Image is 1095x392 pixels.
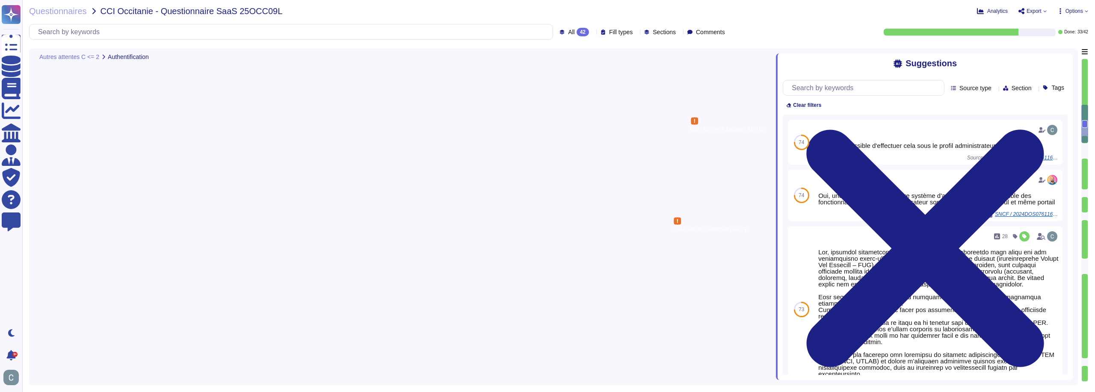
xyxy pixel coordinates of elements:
[12,352,18,357] div: 9+
[987,9,1008,14] span: Analytics
[1077,30,1088,34] span: 33 / 42
[108,54,149,60] span: Authentification
[39,54,99,60] span: Autres attentes C <= 2
[577,28,589,36] div: 42
[1065,9,1083,14] span: Options
[2,368,25,387] button: user
[1047,231,1057,242] img: user
[609,29,633,35] span: Fill types
[799,307,804,312] span: 73
[1047,125,1057,135] img: user
[977,8,1008,15] button: Analytics
[3,370,19,385] img: user
[101,7,283,15] span: CCI Occitanie - Questionnaire SaaS 25OCC09L
[1047,175,1057,185] img: user
[799,193,804,198] span: 74
[34,24,553,39] input: Search by keywords
[1027,9,1042,14] span: Export
[696,29,725,35] span: Comments
[653,29,676,35] span: Sections
[799,140,804,145] span: 74
[787,80,944,95] input: Search by keywords
[1064,30,1076,34] span: Done:
[29,7,87,15] span: Questionnaires
[568,29,575,35] span: All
